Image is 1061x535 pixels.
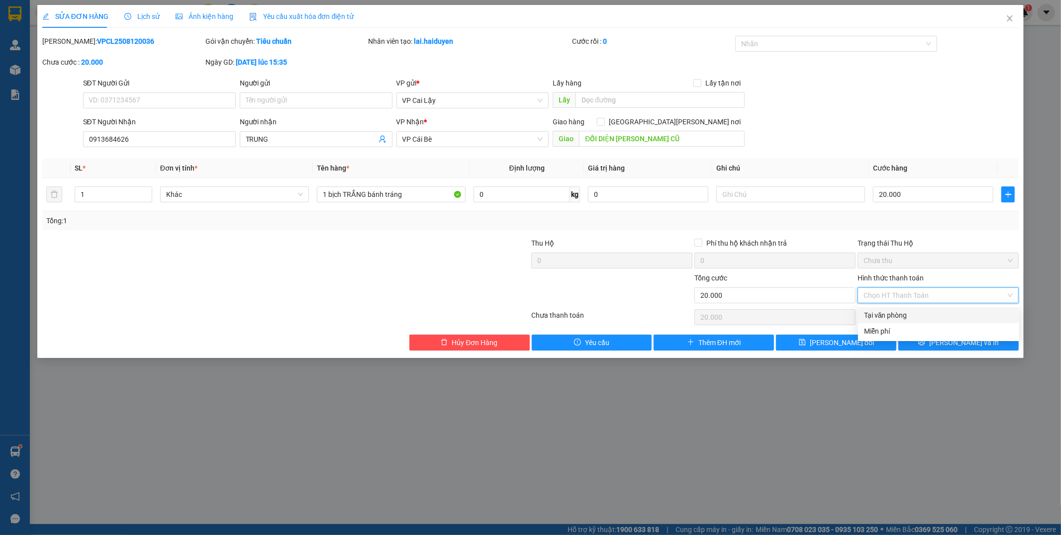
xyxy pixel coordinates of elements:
[603,37,607,45] b: 0
[396,118,424,126] span: VP Nhận
[1006,14,1014,22] span: close
[858,238,1019,249] div: Trạng thái Thu Hộ
[42,36,203,47] div: [PERSON_NAME]:
[712,159,869,178] th: Ghi chú
[531,239,554,247] span: Thu Hộ
[83,78,236,89] div: SĐT Người Gửi
[317,164,349,172] span: Tên hàng
[799,339,806,347] span: save
[46,215,409,226] div: Tổng: 1
[46,186,62,202] button: delete
[205,57,367,68] div: Ngày GD:
[83,116,236,127] div: SĐT Người Nhận
[124,12,160,20] span: Lịch sử
[929,337,999,348] span: [PERSON_NAME] và In
[585,337,609,348] span: Yêu cầu
[776,335,896,351] button: save[PERSON_NAME] đổi
[576,92,745,108] input: Dọc đường
[873,164,907,172] span: Cước hàng
[176,12,233,20] span: Ảnh kiện hàng
[249,12,354,20] span: Yêu cầu xuất hóa đơn điện tử
[702,238,791,249] span: Phí thu hộ khách nhận trả
[864,253,1013,268] span: Chưa thu
[570,186,580,202] span: kg
[75,164,83,172] span: SL
[810,337,874,348] span: [PERSON_NAME] đổi
[81,58,103,66] b: 20.000
[317,186,466,202] input: VD: Bàn, Ghế
[531,310,694,327] div: Chưa thanh toán
[532,335,652,351] button: exclamation-circleYêu cầu
[166,187,303,202] span: Khác
[553,131,579,147] span: Giao
[124,13,131,20] span: clock-circle
[588,164,625,172] span: Giá trị hàng
[864,326,1013,337] div: Miễn phí
[579,131,745,147] input: Dọc đường
[698,337,741,348] span: Thêm ĐH mới
[409,335,530,351] button: deleteHủy Đơn Hàng
[605,116,745,127] span: [GEOGRAPHIC_DATA][PERSON_NAME] nơi
[249,13,257,21] img: icon
[42,57,203,68] div: Chưa cước :
[858,274,924,282] label: Hình thức thanh toán
[42,12,108,20] span: SỬA ĐƠN HÀNG
[236,58,287,66] b: [DATE] lúc 15:35
[160,164,197,172] span: Đơn vị tính
[574,339,581,347] span: exclamation-circle
[918,339,925,347] span: printer
[687,339,694,347] span: plus
[402,132,543,147] span: VP Cái Bè
[553,79,581,87] span: Lấy hàng
[240,78,392,89] div: Người gửi
[572,36,733,47] div: Cước rồi :
[176,13,183,20] span: picture
[701,78,745,89] span: Lấy tận nơi
[864,310,1013,321] div: Tại văn phòng
[996,5,1024,33] button: Close
[509,164,545,172] span: Định lượng
[256,37,291,45] b: Tiêu chuẩn
[240,116,392,127] div: Người nhận
[205,36,367,47] div: Gói vận chuyển:
[1002,190,1014,198] span: plus
[694,274,727,282] span: Tổng cước
[42,13,49,20] span: edit
[654,335,774,351] button: plusThêm ĐH mới
[379,135,386,143] span: user-add
[1001,186,1015,202] button: plus
[97,37,154,45] b: VPCL2508120036
[441,339,448,347] span: delete
[864,288,1013,303] span: Chọn HT Thanh Toán
[553,118,584,126] span: Giao hàng
[396,78,549,89] div: VP gửi
[369,36,571,47] div: Nhân viên tạo:
[553,92,576,108] span: Lấy
[402,93,543,108] span: VP Cai Lậy
[414,37,454,45] b: lai.haiduyen
[898,335,1019,351] button: printer[PERSON_NAME] và In
[716,186,865,202] input: Ghi Chú
[452,337,497,348] span: Hủy Đơn Hàng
